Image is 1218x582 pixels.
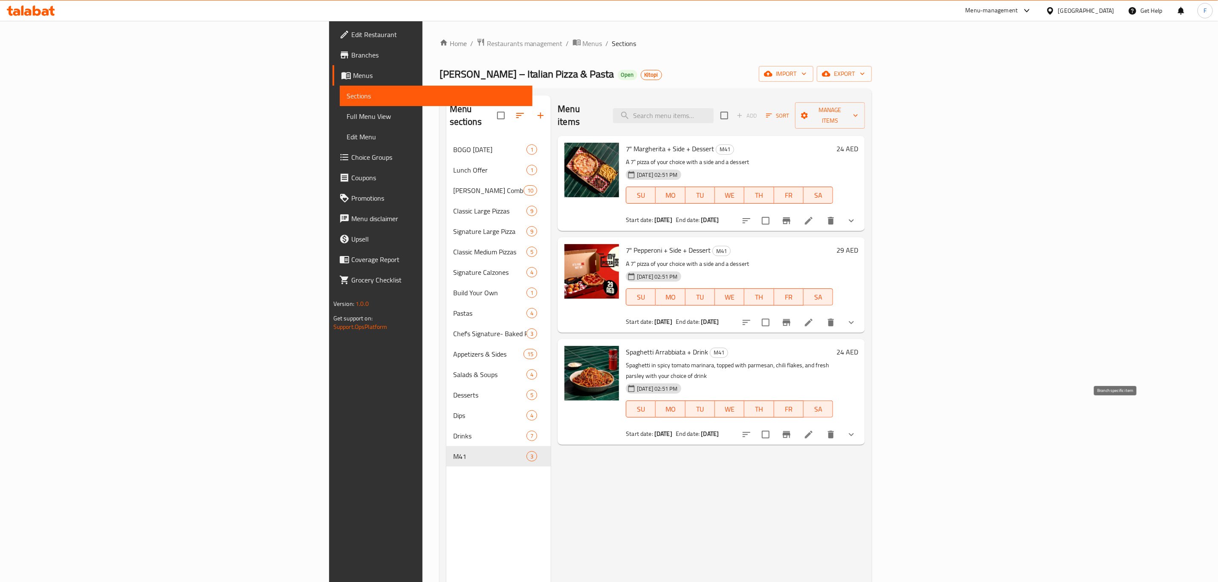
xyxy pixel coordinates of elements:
[713,246,730,256] span: M41
[676,428,700,439] span: End date:
[558,103,602,128] h2: Menu items
[453,390,527,400] div: Desserts
[527,432,537,440] span: 7
[744,400,774,418] button: TH
[656,400,685,418] button: MO
[626,214,653,225] span: Start date:
[453,431,527,441] span: Drinks
[821,210,841,231] button: delete
[527,328,537,339] div: items
[733,109,761,122] span: Add item
[715,187,744,204] button: WE
[634,171,681,179] span: [DATE] 02:51 PM
[710,348,728,358] div: M41
[736,424,757,445] button: sort-choices
[804,216,814,226] a: Edit menu item
[718,189,741,202] span: WE
[659,189,682,202] span: MO
[453,288,527,298] span: Build Your Own
[761,109,795,122] span: Sort items
[446,426,551,446] div: Drinks7
[841,312,862,333] button: show more
[689,291,712,303] span: TU
[802,105,859,126] span: Manage items
[453,226,527,236] div: Signature Large Pizza
[676,316,700,327] span: End date:
[340,106,532,127] a: Full Menu View
[659,403,682,415] span: MO
[686,400,715,418] button: TU
[686,187,715,204] button: TU
[527,144,537,155] div: items
[656,187,685,204] button: MO
[333,249,532,270] a: Coverage Report
[340,86,532,106] a: Sections
[626,157,833,167] p: A 7" pizza of your choice with a side and a dessert
[333,321,388,332] a: Support.OpsPlatform
[333,147,532,167] a: Choice Groups
[333,188,532,208] a: Promotions
[566,38,569,49] li: /
[778,189,800,202] span: FR
[766,111,790,121] span: Sort
[453,349,524,359] span: Appetizers & Sides
[446,242,551,262] div: Classic Medium Pizzas5
[351,275,526,285] span: Grocery Checklist
[634,273,681,281] span: [DATE] 02:51 PM
[527,308,537,318] div: items
[630,403,652,415] span: SU
[715,107,733,124] span: Select section
[748,189,770,202] span: TH
[351,193,526,203] span: Promotions
[821,424,841,445] button: delete
[689,403,712,415] span: TU
[356,298,369,309] span: 1.0.0
[841,424,862,445] button: show more
[351,173,526,183] span: Coupons
[453,308,527,318] div: Pastas
[776,210,797,231] button: Branch-specific-item
[564,346,619,400] img: Spaghetti Arrabbiata + Drink
[527,165,537,175] div: items
[715,400,744,418] button: WE
[716,144,734,154] span: M41
[446,282,551,303] div: Build Your Own1
[527,391,537,399] span: 5
[807,189,830,202] span: SA
[564,244,619,299] img: 7" Pepperoni + Side + Dessert
[351,50,526,60] span: Branches
[524,187,537,195] span: 10
[524,350,537,358] span: 15
[453,185,524,196] span: [PERSON_NAME] Combos (Up to 60% Savings)
[836,346,858,358] h6: 24 AED
[718,403,741,415] span: WE
[527,451,537,461] div: items
[340,127,532,147] a: Edit Menu
[527,267,537,277] div: items
[764,109,792,122] button: Sort
[333,270,532,290] a: Grocery Checklist
[527,166,537,174] span: 1
[333,229,532,249] a: Upsell
[736,312,757,333] button: sort-choices
[446,385,551,405] div: Desserts5
[527,248,537,256] span: 5
[654,316,672,327] b: [DATE]
[804,317,814,328] a: Edit menu item
[654,428,672,439] b: [DATE]
[618,71,637,78] span: Open
[446,323,551,344] div: Chef's Signature- Baked Pastas3
[527,330,537,338] span: 3
[626,316,653,327] span: Start date:
[453,328,527,339] span: Chef's Signature- Baked Pastas
[689,189,712,202] span: TU
[654,214,672,225] b: [DATE]
[453,410,527,421] span: Dips
[676,214,700,225] span: End date:
[453,267,527,277] span: Signature Calzones
[333,208,532,229] a: Menu disclaimer
[492,107,510,124] span: Select all sections
[351,29,526,40] span: Edit Restaurant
